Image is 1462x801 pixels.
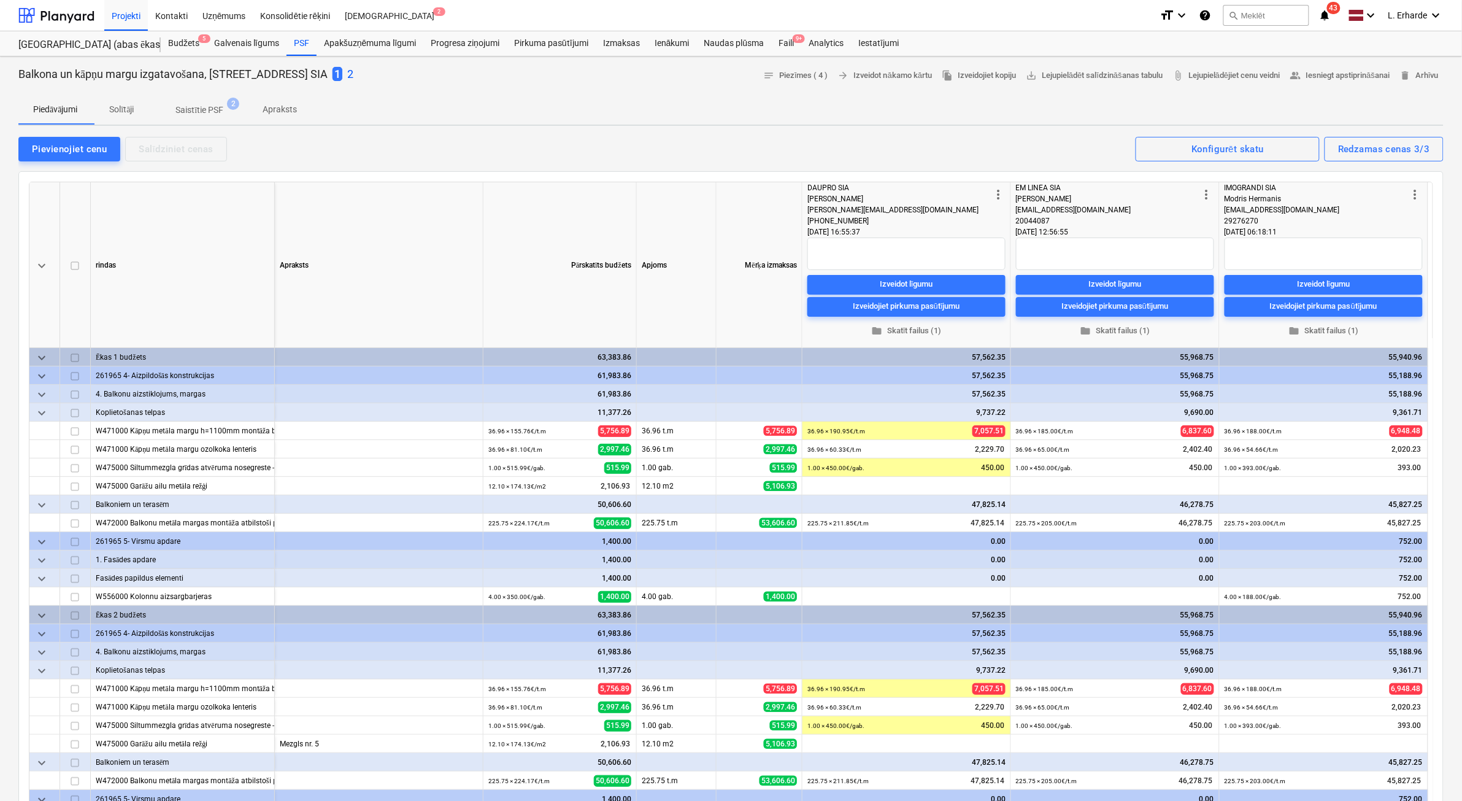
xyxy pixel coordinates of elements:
small: 36.96 × 188.00€ / t.m [1225,686,1282,692]
div: 61,983.86 [488,385,631,403]
div: 55,188.96 [1225,366,1423,385]
span: 2,997.46 [764,444,797,454]
div: [PERSON_NAME] [1016,193,1199,204]
div: 1. Fasādes apdare [96,551,269,568]
div: W475000 Siltummezgla grīdas atvēruma nosegreste - metināts, karsti cinkots tērauda režģis 2160x14... [96,716,269,734]
div: 55,968.75 [1016,606,1214,624]
div: 9,690.00 [1016,661,1214,679]
div: 45,827.25 [1225,495,1423,514]
span: Izveidojiet kopiju [942,69,1016,83]
div: 0.00 [807,569,1006,587]
span: 2,106.93 [599,481,631,492]
span: 2,997.46 [764,702,797,712]
button: Piezīmes ( 4 ) [758,66,833,85]
button: Iesniegt apstiprināšanai [1285,66,1395,85]
a: Lejupielādēt salīdzināšanas tabulu [1021,66,1168,85]
span: keyboard_arrow_down [34,571,49,586]
small: 1.00 × 515.99€ / gab. [488,465,545,471]
span: 515.99 [770,721,797,730]
div: 29276270 [1225,215,1408,226]
span: Izveidot nākamo kārtu [838,69,932,83]
span: 450.00 [980,463,1006,473]
div: 57,562.35 [807,366,1006,385]
small: 4.00 × 188.00€ / gab. [1225,594,1282,600]
span: 450.00 [1188,721,1214,731]
div: [DATE] 06:18:11 [1225,226,1423,238]
a: Faili9+ [771,31,801,56]
button: Arhīvu [1395,66,1444,85]
button: Izveidot līgumu [807,274,1006,294]
small: 36.96 × 81.10€ / t.m [488,704,542,711]
div: IMOGRANDI SIA [1225,182,1408,193]
span: arrow_forward [838,70,849,81]
span: 5,106.93 [764,739,797,749]
a: Apakšuzņēmuma līgumi [317,31,423,56]
div: 4. Balkonu aizstiklojums, margas [96,385,269,403]
a: Galvenais līgums [207,31,287,56]
div: 0.00 [1016,532,1214,551]
span: [PERSON_NAME][EMAIL_ADDRESS][DOMAIN_NAME] [807,206,979,214]
button: Konfigurēt skatu [1136,137,1320,161]
span: 47,825.14 [969,518,1006,528]
button: Izveidot līgumu [1016,274,1214,294]
small: 12.10 × 174.13€ / m2 [488,741,546,748]
small: 225.75 × 211.85€ / t.m [807,520,869,527]
div: W471000 Kāpņu metāla margu h=1100mm montāža bez lentera [96,422,269,439]
i: keyboard_arrow_down [1174,8,1189,23]
span: keyboard_arrow_down [34,387,49,402]
span: keyboard_arrow_down [34,756,49,770]
small: 36.96 × 185.00€ / t.m [1016,686,1074,692]
a: Pirkuma pasūtījumi [507,31,596,56]
small: 36.96 × 155.76€ / t.m [488,428,546,435]
span: keyboard_arrow_down [34,350,49,365]
span: 5,756.89 [764,684,797,694]
div: 1.00 gab. [637,716,717,735]
div: 50,606.60 [488,753,631,772]
div: 63,383.86 [488,606,631,624]
div: EM LINEA SIA [1016,182,1199,193]
span: L. Erharde [1388,10,1428,20]
div: Izveidot līgumu [880,277,933,292]
i: keyboard_arrow_down [1429,8,1444,23]
div: 55,188.96 [1225,624,1423,643]
button: Skatīt failus (1) [1225,321,1423,340]
div: Balkoniem un terasēm [96,495,269,513]
button: Izveidot līgumu [1225,274,1423,294]
div: 36.96 t.m [637,422,717,440]
a: Budžets5 [161,31,207,56]
span: keyboard_arrow_down [34,406,49,420]
span: 1,400.00 [598,591,631,603]
span: more_vert [991,187,1006,202]
small: 4.00 × 350.00€ / gab. [488,594,545,600]
div: W472000 Balkonu metāla margas montāža atbilstoši projektam, cinkots un krāsots [96,514,269,532]
div: 12.10 m2 [637,477,717,495]
small: 225.75 × 205.00€ / t.m [1016,520,1077,527]
span: Lejupielādēt salīdzināšanas tabulu [1026,69,1163,83]
a: Izmaksas [596,31,647,56]
div: 9,361.71 [1225,661,1423,679]
small: 36.96 × 60.33€ / t.m [807,446,861,453]
button: Izveidojiet kopiju [937,66,1021,85]
span: 2,106.93 [599,739,631,749]
div: PSF [287,31,317,56]
div: Fasādes papildus elementi [96,569,269,587]
div: 225.75 t.m [637,514,717,532]
a: Naudas plūsma [697,31,772,56]
span: Skatīt failus (1) [1021,323,1209,338]
span: 2 [227,98,239,110]
div: W556000 Kolonnu aizsargbarjeras [96,587,269,605]
div: 752.00 [1225,551,1423,569]
div: Balkoniem un terasēm [96,753,269,771]
div: [PHONE_NUMBER] [807,215,991,226]
a: Analytics [801,31,851,56]
div: Ēkas 2 budžets [96,606,269,624]
p: 2 [347,67,353,82]
button: Izveidojiet pirkuma pasūtījumu [807,296,1006,316]
span: 2,229.70 [974,444,1006,455]
span: folder [1080,325,1091,336]
span: 515.99 [604,720,631,732]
